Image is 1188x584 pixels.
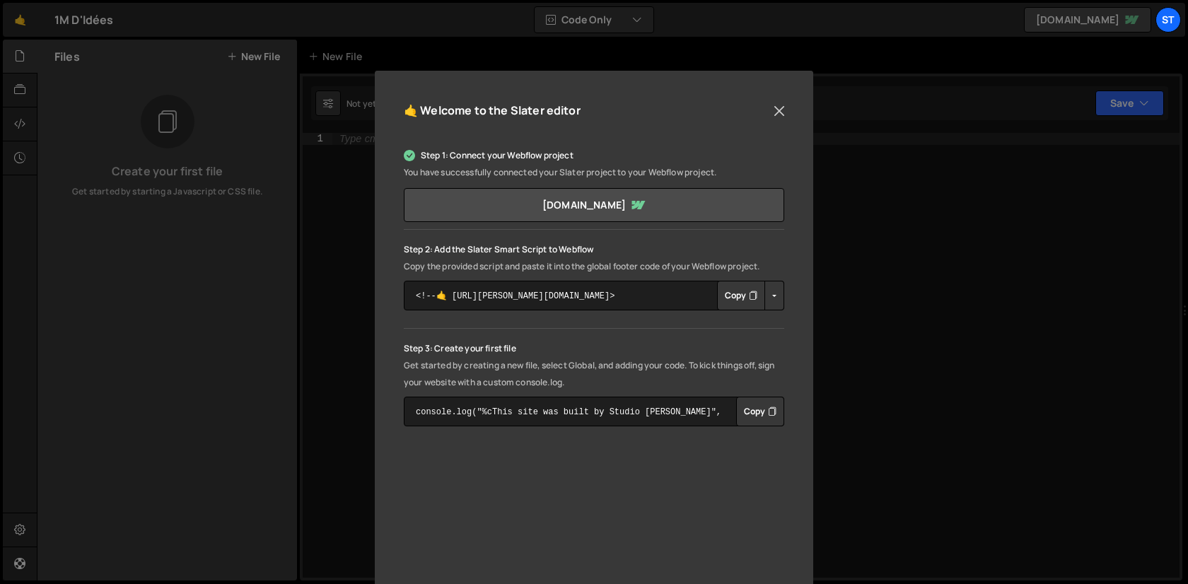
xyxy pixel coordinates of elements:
p: Step 2: Add the Slater Smart Script to Webflow [404,241,784,258]
button: Copy [736,397,784,426]
button: Copy [717,281,765,310]
a: [DOMAIN_NAME] [404,188,784,222]
p: Get started by creating a new file, select Global, and adding your code. To kick things off, sign... [404,357,784,391]
a: St [1155,7,1181,33]
textarea: console.log("%cThis site was built by Studio [PERSON_NAME]", "background:blue;color:#fff;padding:... [404,397,784,426]
p: Step 1: Connect your Webflow project [404,147,784,164]
h5: 🤙 Welcome to the Slater editor [404,100,581,122]
textarea: <!--🤙 [URL][PERSON_NAME][DOMAIN_NAME]> <script>document.addEventListener("DOMContentLoaded", func... [404,281,784,310]
div: Button group with nested dropdown [736,397,784,426]
button: Close [769,100,790,122]
p: Copy the provided script and paste it into the global footer code of your Webflow project. [404,258,784,275]
p: Step 3: Create your first file [404,340,784,357]
div: Button group with nested dropdown [717,281,784,310]
p: You have successfully connected your Slater project to your Webflow project. [404,164,784,181]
